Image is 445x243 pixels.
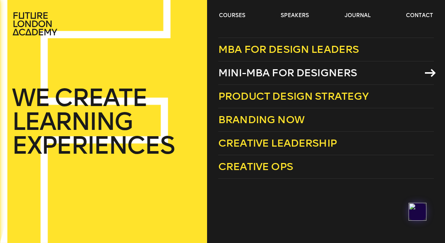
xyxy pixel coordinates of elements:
[218,108,434,132] a: Branding Now
[218,132,434,155] a: Creative Leadership
[409,203,426,221] img: app-logo.png
[281,12,309,19] a: speakers
[218,155,434,179] a: Creative Ops
[219,12,245,19] a: courses
[218,43,359,55] span: MBA for Design Leaders
[218,137,337,149] span: Creative Leadership
[218,61,434,85] a: Mini-MBA for Designers
[218,90,369,102] span: Product Design Strategy
[218,85,434,108] a: Product Design Strategy
[218,113,304,126] span: Branding Now
[218,38,434,61] a: MBA for Design Leaders
[218,160,293,173] span: Creative Ops
[406,12,433,19] a: contact
[345,12,371,19] a: journal
[218,67,357,79] span: Mini-MBA for Designers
